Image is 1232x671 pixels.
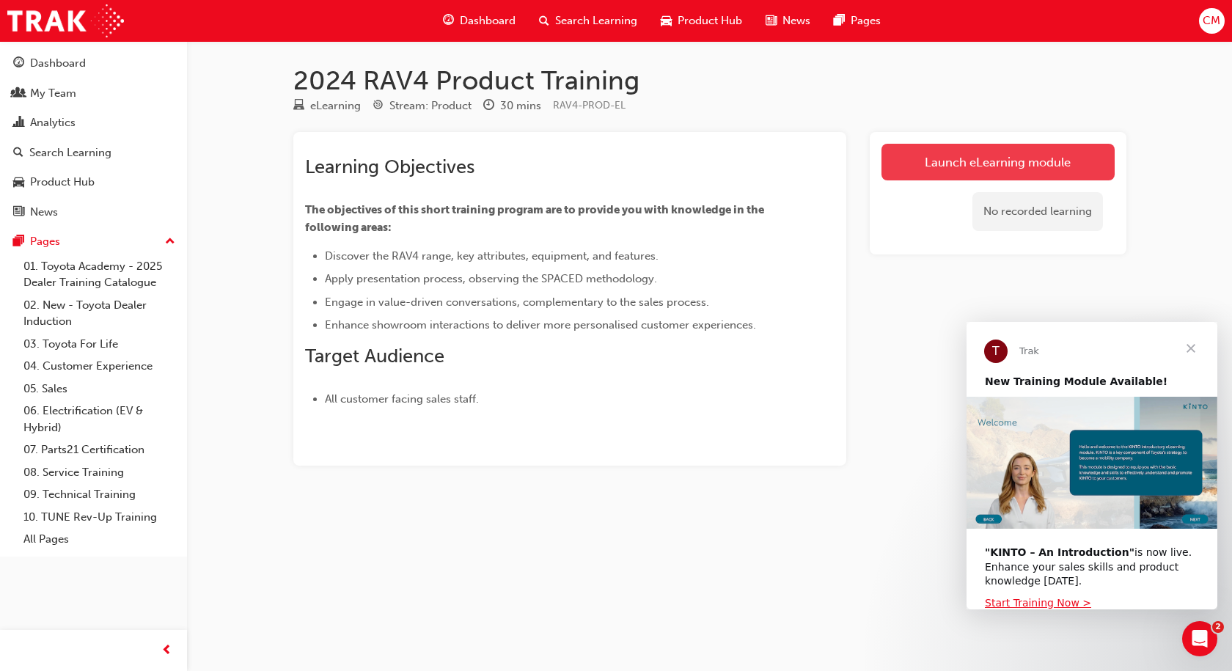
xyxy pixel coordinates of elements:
[6,50,181,77] a: Dashboard
[389,98,472,114] div: Stream: Product
[13,235,24,249] span: pages-icon
[649,6,754,36] a: car-iconProduct Hub
[1212,621,1224,633] span: 2
[373,100,384,113] span: target-icon
[30,55,86,72] div: Dashboard
[18,378,181,400] a: 05. Sales
[30,114,76,131] div: Analytics
[373,97,472,115] div: Stream
[325,249,659,263] span: Discover the RAV4 range, key attributes, equipment, and features.
[782,12,810,29] span: News
[18,506,181,529] a: 10. TUNE Rev-Up Training
[431,6,527,36] a: guage-iconDashboard
[483,100,494,113] span: clock-icon
[6,169,181,196] a: Product Hub
[305,203,766,234] span: The objectives of this short training program are to provide you with knowledge in the following ...
[13,117,24,130] span: chart-icon
[500,98,541,114] div: 30 mins
[766,12,777,30] span: news-icon
[18,528,181,551] a: All Pages
[30,233,60,250] div: Pages
[13,206,24,219] span: news-icon
[1199,8,1225,34] button: CM
[18,461,181,484] a: 08. Service Training
[1203,12,1220,29] span: CM
[527,6,649,36] a: search-iconSearch Learning
[13,147,23,160] span: search-icon
[293,97,361,115] div: Type
[18,400,181,439] a: 06. Electrification (EV & Hybrid)
[822,6,892,36] a: pages-iconPages
[325,272,657,285] span: Apply presentation process, observing the SPACED methodology.
[555,12,637,29] span: Search Learning
[13,87,24,100] span: people-icon
[13,57,24,70] span: guage-icon
[754,6,822,36] a: news-iconNews
[967,322,1217,609] iframe: Intercom live chat message
[30,204,58,221] div: News
[6,199,181,226] a: News
[483,97,541,115] div: Duration
[18,255,181,294] a: 01. Toyota Academy - 2025 Dealer Training Catalogue
[6,80,181,107] a: My Team
[553,99,626,111] span: Learning resource code
[293,65,1126,97] h1: 2024 RAV4 Product Training
[30,85,76,102] div: My Team
[6,109,181,136] a: Analytics
[325,318,756,331] span: Enhance showroom interactions to deliver more personalised customer experiences.
[881,144,1115,180] a: Launch eLearning module
[460,12,516,29] span: Dashboard
[18,483,181,506] a: 09. Technical Training
[6,228,181,255] button: Pages
[18,439,181,461] a: 07. Parts21 Certification
[18,355,181,378] a: 04. Customer Experience
[6,47,181,228] button: DashboardMy TeamAnalyticsSearch LearningProduct HubNews
[834,12,845,30] span: pages-icon
[325,296,709,309] span: Engage in value-driven conversations, complementary to the sales process.
[13,176,24,189] span: car-icon
[6,139,181,166] a: Search Learning
[18,294,181,333] a: 02. New - Toyota Dealer Induction
[972,192,1103,231] div: No recorded learning
[18,333,181,356] a: 03. Toyota For Life
[305,345,444,367] span: Target Audience
[851,12,881,29] span: Pages
[293,100,304,113] span: learningResourceType_ELEARNING-icon
[310,98,361,114] div: eLearning
[539,12,549,30] span: search-icon
[305,155,474,178] span: Learning Objectives
[7,4,124,37] img: Trak
[161,642,172,660] span: prev-icon
[29,144,111,161] div: Search Learning
[30,174,95,191] div: Product Hub
[678,12,742,29] span: Product Hub
[661,12,672,30] span: car-icon
[1182,621,1217,656] iframe: Intercom live chat
[165,232,175,252] span: up-icon
[325,392,479,406] span: All customer facing sales staff.
[443,12,454,30] span: guage-icon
